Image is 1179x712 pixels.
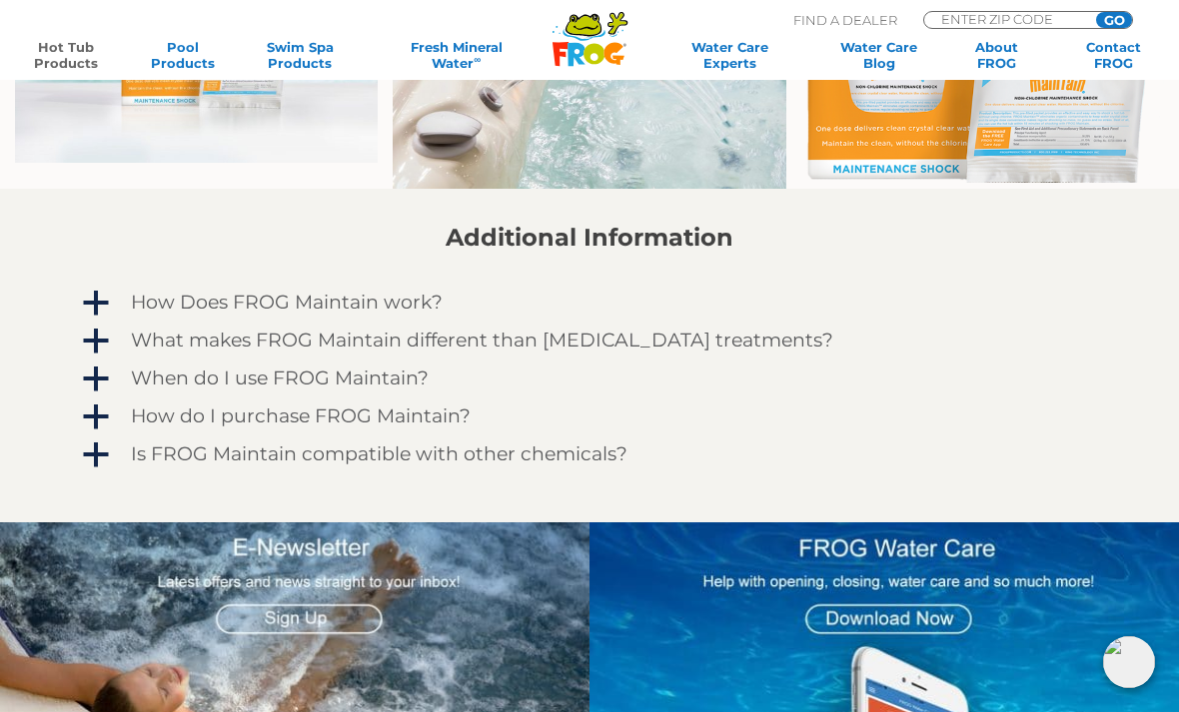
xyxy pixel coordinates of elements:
[81,364,111,394] span: a
[137,39,228,71] a: PoolProducts
[81,289,111,319] span: a
[81,402,111,432] span: a
[1068,39,1159,71] a: ContactFROG
[474,54,481,65] sup: ∞
[1096,12,1132,28] input: GO
[131,443,627,465] h4: Is FROG Maintain compatible with other chemicals?
[255,39,346,71] a: Swim SpaProducts
[79,362,1100,394] a: a When do I use FROG Maintain?
[951,39,1042,71] a: AboutFROG
[833,39,924,71] a: Water CareBlog
[793,11,897,29] p: Find A Dealer
[131,367,429,389] h4: When do I use FROG Maintain?
[131,330,833,352] h4: What makes FROG Maintain different than [MEDICAL_DATA] treatments?
[79,400,1100,432] a: a How do I purchase FROG Maintain?
[79,224,1100,252] h2: Additional Information
[939,12,1074,26] input: Zip Code Form
[131,405,471,427] h4: How do I purchase FROG Maintain?
[131,292,443,314] h4: How Does FROG Maintain work?
[81,440,111,470] span: a
[372,39,542,71] a: Fresh MineralWater∞
[81,327,111,356] span: a
[79,438,1100,470] a: a Is FROG Maintain compatible with other chemicals?
[79,287,1100,319] a: a How Does FROG Maintain work?
[1103,636,1155,688] img: openIcon
[652,39,807,71] a: Water CareExperts
[20,39,111,71] a: Hot TubProducts
[79,325,1100,356] a: a What makes FROG Maintain different than [MEDICAL_DATA] treatments?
